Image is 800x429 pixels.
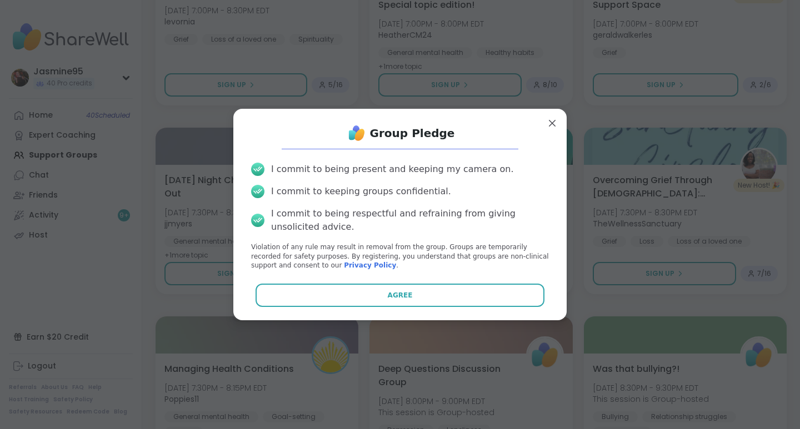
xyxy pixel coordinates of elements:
h1: Group Pledge [370,125,455,141]
img: ShareWell Logo [346,122,368,144]
div: I commit to being respectful and refraining from giving unsolicited advice. [271,207,549,234]
div: I commit to being present and keeping my camera on. [271,163,513,176]
p: Violation of any rule may result in removal from the group. Groups are temporarily recorded for s... [251,243,549,270]
button: Agree [256,284,545,307]
a: Privacy Policy [344,261,396,269]
span: Agree [388,290,413,300]
div: I commit to keeping groups confidential. [271,185,451,198]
